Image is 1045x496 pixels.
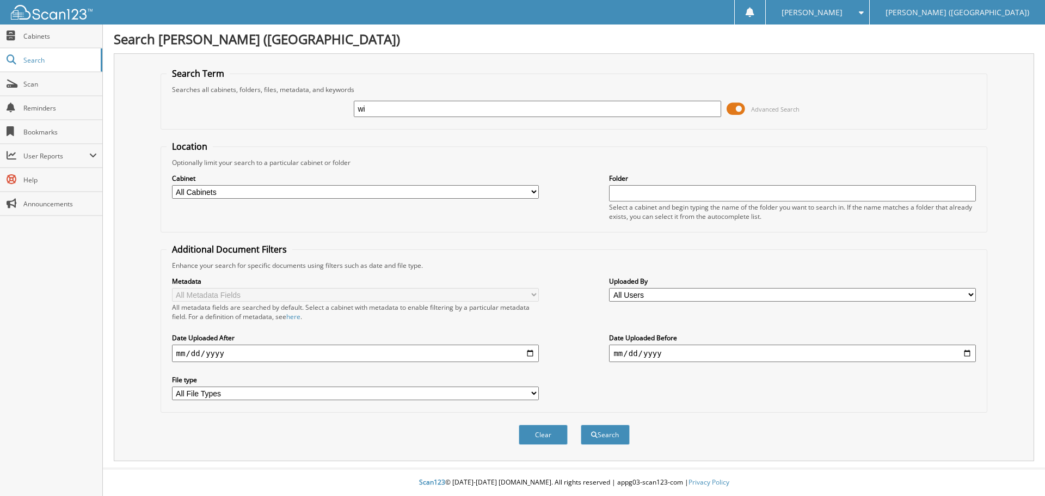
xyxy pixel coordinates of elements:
[167,158,982,167] div: Optionally limit your search to a particular cabinet or folder
[114,30,1034,48] h1: Search [PERSON_NAME] ([GEOGRAPHIC_DATA])
[167,140,213,152] legend: Location
[689,477,729,487] a: Privacy Policy
[23,175,97,185] span: Help
[23,103,97,113] span: Reminders
[167,85,982,94] div: Searches all cabinets, folders, files, metadata, and keywords
[581,425,630,445] button: Search
[609,345,976,362] input: end
[286,312,300,321] a: here
[172,277,539,286] label: Metadata
[23,199,97,209] span: Announcements
[11,5,93,20] img: scan123-logo-white.svg
[609,203,976,221] div: Select a cabinet and begin typing the name of the folder you want to search in. If the name match...
[782,9,843,16] span: [PERSON_NAME]
[609,277,976,286] label: Uploaded By
[751,105,800,113] span: Advanced Search
[609,333,976,342] label: Date Uploaded Before
[419,477,445,487] span: Scan123
[519,425,568,445] button: Clear
[23,32,97,41] span: Cabinets
[103,469,1045,496] div: © [DATE]-[DATE] [DOMAIN_NAME]. All rights reserved | appg03-scan123-com |
[167,68,230,79] legend: Search Term
[886,9,1029,16] span: [PERSON_NAME] ([GEOGRAPHIC_DATA])
[172,303,539,321] div: All metadata fields are searched by default. Select a cabinet with metadata to enable filtering b...
[23,56,95,65] span: Search
[609,174,976,183] label: Folder
[23,127,97,137] span: Bookmarks
[23,151,89,161] span: User Reports
[23,79,97,89] span: Scan
[991,444,1045,496] iframe: Chat Widget
[172,174,539,183] label: Cabinet
[167,243,292,255] legend: Additional Document Filters
[172,345,539,362] input: start
[172,375,539,384] label: File type
[172,333,539,342] label: Date Uploaded After
[167,261,982,270] div: Enhance your search for specific documents using filters such as date and file type.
